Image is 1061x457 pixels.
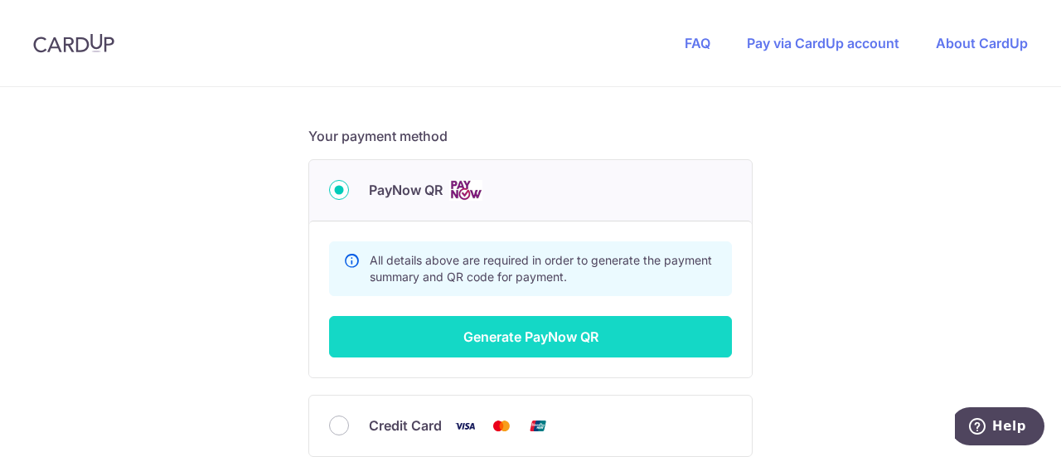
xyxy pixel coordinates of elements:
[369,416,442,435] span: Credit Card
[485,416,518,436] img: Mastercard
[747,35,899,51] a: Pay via CardUp account
[936,35,1028,51] a: About CardUp
[33,33,114,53] img: CardUp
[955,407,1044,449] iframe: Opens a widget where you can find more information
[329,316,732,357] button: Generate PayNow QR
[329,180,732,201] div: PayNow QR Cards logo
[685,35,710,51] a: FAQ
[329,416,732,436] div: Credit Card Visa Mastercard Union Pay
[370,253,712,284] span: All details above are required in order to generate the payment summary and QR code for payment.
[448,416,482,436] img: Visa
[369,180,443,200] span: PayNow QR
[521,416,555,436] img: Union Pay
[308,126,753,146] h5: Your payment method
[449,180,482,201] img: Cards logo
